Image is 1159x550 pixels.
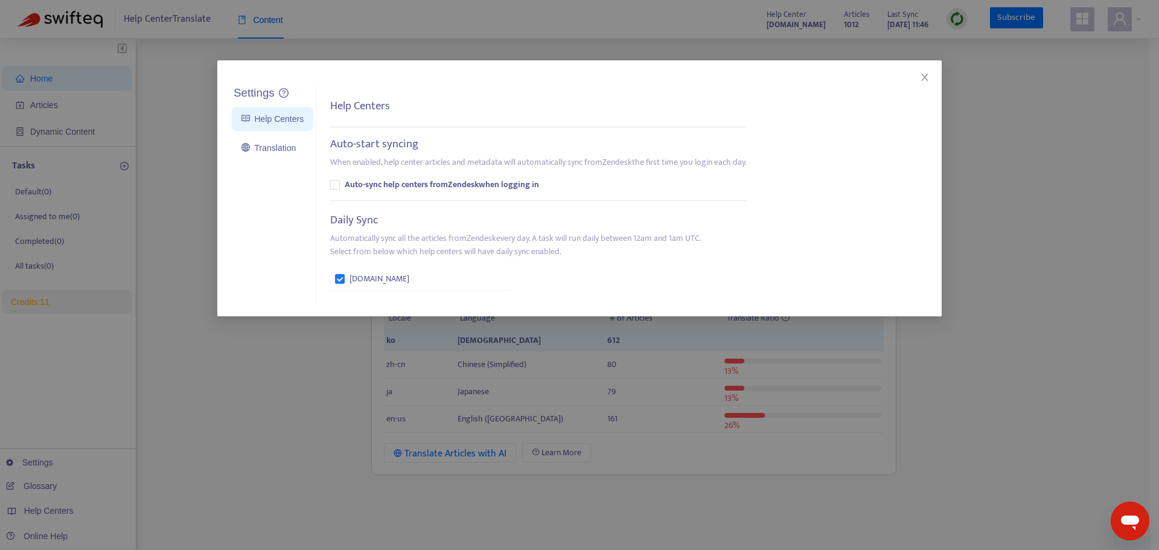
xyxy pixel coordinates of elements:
h5: Help Centers [330,100,390,114]
a: Help Centers [241,114,304,124]
span: close [920,72,930,82]
button: Close [918,71,931,84]
h5: Settings [234,86,275,100]
p: When enabled, help center articles and metadata will automatically sync from Zendesk the first ti... [330,156,747,169]
p: Automatically sync all the articles from Zendesk every day. A task will run daily between 12am an... [330,232,701,258]
span: [DOMAIN_NAME] [350,272,409,286]
h5: Daily Sync [330,214,378,228]
iframe: 메시징 창을 시작하는 버튼, 대화 진행 중 [1111,502,1149,540]
h5: Auto-start syncing [330,138,418,152]
a: question-circle [279,88,289,98]
b: Auto-sync help centers from Zendesk when logging in [345,178,539,191]
a: Translation [241,143,296,153]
